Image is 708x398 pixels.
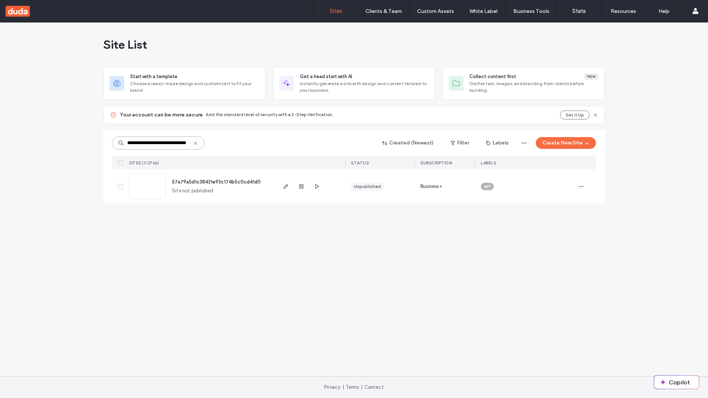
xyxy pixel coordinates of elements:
[420,183,442,190] span: Business+
[129,160,159,165] span: SITES (1/2766)
[206,112,333,117] span: Add the standard level of security with a 2-Step Verification.
[584,73,598,80] div: New
[417,8,454,14] label: Custom Assets
[103,37,147,52] span: Site List
[442,67,605,100] div: Collect content firstNewGather text, images, and branding from clients before building.
[300,73,352,80] span: Get a head start with AI
[484,183,491,190] span: API
[120,111,203,119] span: Your account can be more secure
[560,111,590,119] button: Set it Up
[376,137,440,149] button: Created (Newest)
[654,376,699,389] button: Copilot
[346,384,359,390] a: Terms
[420,160,452,165] span: SUBSCRIPTION
[365,8,402,14] label: Clients & Team
[536,137,596,149] button: Create New Site
[273,67,435,100] div: Get a head start with AIInstantly generate a site with design and content tailored to your business.
[324,384,340,390] a: Privacy
[443,137,476,149] button: Filter
[479,137,515,149] button: Labels
[469,8,497,14] label: White Label
[172,179,261,185] a: 57a79a5d1c38431e93c174b5c0cd41d0
[361,384,362,390] span: |
[330,8,342,14] label: Sites
[130,73,177,80] span: Start with a template
[469,73,516,80] span: Collect content first
[469,80,598,94] span: Gather text, images, and branding from clients before building.
[343,384,344,390] span: |
[354,183,381,190] div: Unpublished
[481,160,496,165] span: LABELS
[172,187,214,195] span: Site not published
[611,8,636,14] label: Resources
[130,80,259,94] span: Choose a ready-made design and customize it to fit your brand.
[659,8,670,14] label: Help
[351,160,369,165] span: STATUS
[364,384,384,390] a: Contact
[103,67,265,100] div: Start with a templateChoose a ready-made design and customize it to fit your brand.
[513,8,549,14] label: Business Tools
[300,80,429,94] span: Instantly generate a site with design and content tailored to your business.
[572,8,586,14] label: Stats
